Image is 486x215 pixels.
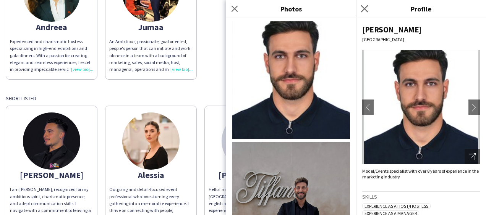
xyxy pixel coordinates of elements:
div: An Ambitious, passionate, goal oriented, people's person that can initiate and work alone or in a... [109,38,193,73]
div: Open photos pop-in [465,149,480,164]
div: Jumaa [109,24,193,30]
div: [PERSON_NAME] [10,172,93,178]
div: [PERSON_NAME] [362,24,480,35]
h3: Photos [226,4,356,14]
div: Andreea [10,24,93,30]
img: thumb-68a5c672616e3.jpeg [23,112,80,170]
img: thumb-bdfcdad9-b945-4dc0-9ba9-75ae44a092d5.jpg [222,112,279,170]
span: Experience as a Host/Hostess [362,203,431,209]
img: Crew avatar or photo [362,50,480,164]
div: Alessia [109,172,193,178]
img: Crew photo 0 [232,21,350,139]
div: [PERSON_NAME] [209,172,292,178]
div: Shortlisted [6,95,480,102]
div: Experienced and charismatic hostess specializing in high-end exhibitions and gala dinners. With a... [10,38,93,73]
h3: Profile [356,4,486,14]
h3: Skills [362,193,480,200]
div: Model/Events specialist with over 8 years of experience in the marketing industry [362,168,480,180]
div: [GEOGRAPHIC_DATA] [362,37,480,42]
img: thumb-68c6b46a6659a.jpeg [122,112,180,170]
